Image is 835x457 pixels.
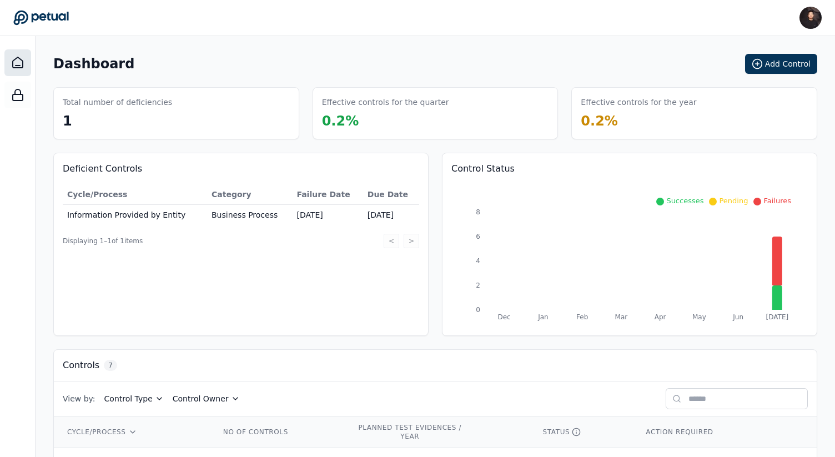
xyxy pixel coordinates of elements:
[63,359,99,372] h3: Controls
[632,416,764,448] th: ACTION REQUIRED
[220,428,291,436] div: NO OF CONTROLS
[63,97,172,108] h3: Total number of deficiencies
[476,306,480,314] tspan: 0
[63,237,143,245] span: Displaying 1– 1 of 1 items
[292,205,363,225] td: [DATE]
[63,184,207,205] th: Cycle/Process
[207,184,292,205] th: Category
[476,282,480,289] tspan: 2
[63,393,95,404] span: View by:
[581,97,696,108] h3: Effective controls for the year
[692,313,706,321] tspan: May
[104,360,117,371] span: 7
[4,82,31,108] a: SOC
[173,393,240,404] button: Control Owner
[666,197,703,205] span: Successes
[322,113,359,129] span: 0.2 %
[576,313,588,321] tspan: Feb
[356,423,463,441] div: PLANNED TEST EVIDENCES / YEAR
[384,234,399,248] button: <
[63,205,207,225] td: Information Provided by Entity
[451,162,808,175] h3: Control Status
[581,113,618,129] span: 0.2 %
[537,313,549,321] tspan: Jan
[799,7,822,29] img: James Lee
[322,97,449,108] h3: Effective controls for the quarter
[655,313,666,321] tspan: Apr
[719,197,748,205] span: Pending
[615,313,628,321] tspan: Mar
[13,10,69,26] a: Go to Dashboard
[104,393,164,404] button: Control Type
[745,54,817,74] button: Add Control
[363,184,419,205] th: Due Date
[53,55,134,73] h1: Dashboard
[404,234,419,248] button: >
[543,428,620,436] div: STATUS
[498,313,511,321] tspan: Dec
[732,313,743,321] tspan: Jun
[476,257,480,265] tspan: 4
[67,428,193,436] div: CYCLE/PROCESS
[4,49,31,76] a: Dashboard
[63,113,72,129] span: 1
[363,205,419,225] td: [DATE]
[207,205,292,225] td: Business Process
[476,233,480,240] tspan: 6
[292,184,363,205] th: Failure Date
[63,162,419,175] h3: Deficient Controls
[763,197,791,205] span: Failures
[766,313,789,321] tspan: [DATE]
[476,208,480,216] tspan: 8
